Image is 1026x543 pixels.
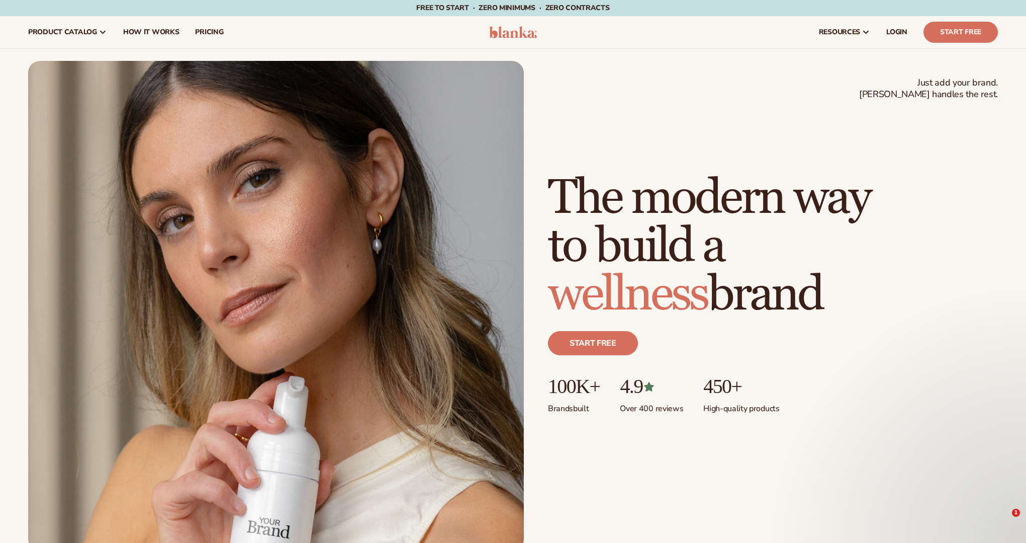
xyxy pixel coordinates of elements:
[123,28,179,36] span: How It Works
[548,265,708,324] span: wellness
[703,375,779,398] p: 450+
[195,28,223,36] span: pricing
[991,509,1015,533] iframe: Intercom live chat
[811,16,878,48] a: resources
[878,16,915,48] a: LOGIN
[923,22,998,43] a: Start Free
[548,398,600,414] p: Brands built
[489,26,537,38] img: logo
[28,28,97,36] span: product catalog
[548,174,870,319] h1: The modern way to build a brand
[703,398,779,414] p: High-quality products
[20,16,115,48] a: product catalog
[1012,509,1020,517] span: 1
[416,3,609,13] span: Free to start · ZERO minimums · ZERO contracts
[886,28,907,36] span: LOGIN
[187,16,231,48] a: pricing
[620,375,683,398] p: 4.9
[620,398,683,414] p: Over 400 reviews
[548,375,600,398] p: 100K+
[548,331,638,355] a: Start free
[115,16,188,48] a: How It Works
[859,77,998,101] span: Just add your brand. [PERSON_NAME] handles the rest.
[819,28,860,36] span: resources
